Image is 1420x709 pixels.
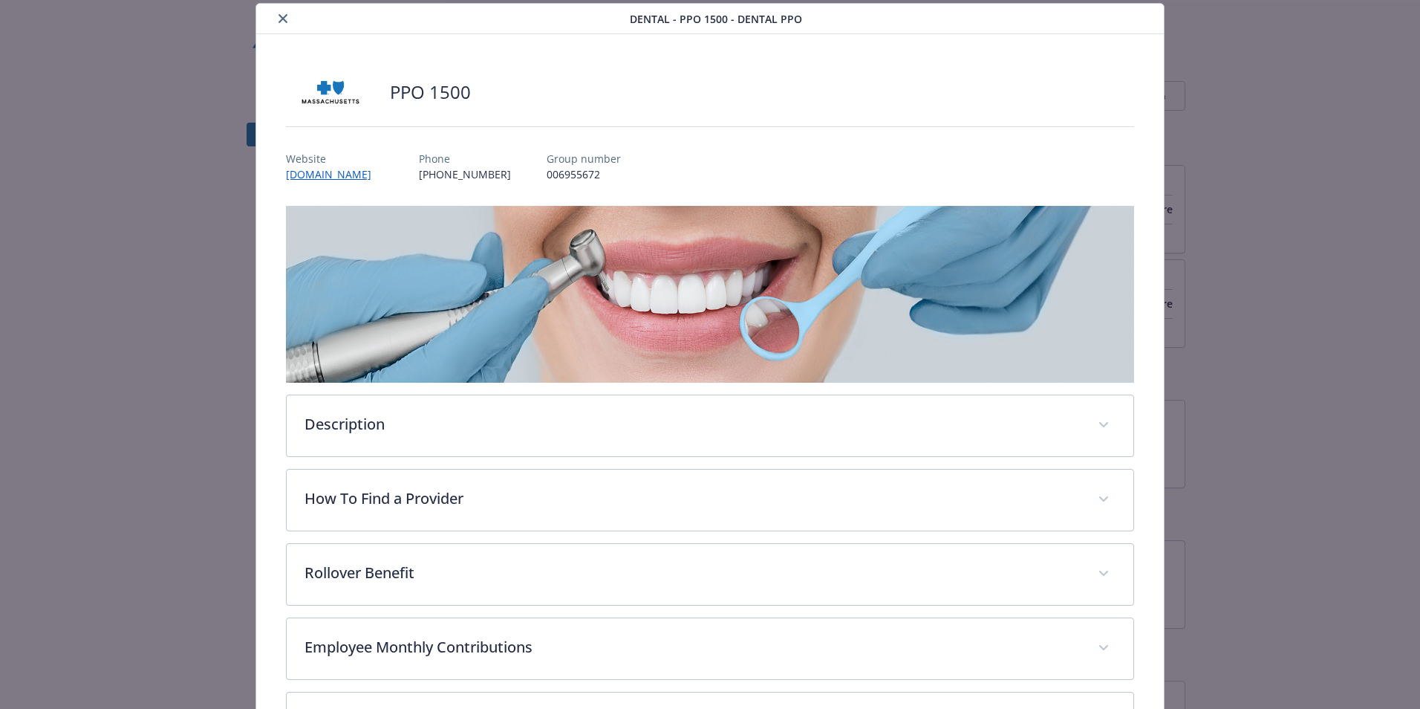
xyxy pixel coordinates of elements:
span: Dental - PPO 1500 - Dental PPO [630,11,802,27]
p: How To Find a Provider [304,488,1080,510]
button: close [274,10,292,27]
p: 006955672 [547,166,621,182]
p: Employee Monthly Contributions [304,636,1080,658]
div: Employee Monthly Contributions [287,618,1133,679]
h2: PPO 1500 [390,80,471,105]
div: Description [287,395,1133,456]
div: Rollover Benefit [287,544,1133,605]
img: banner [286,206,1134,383]
div: How To Find a Provider [287,470,1133,531]
img: Blue Cross and Blue Shield of Massachusetts, Inc. [286,70,375,114]
a: [DOMAIN_NAME] [286,167,383,181]
p: Website [286,151,383,166]
p: Description [304,413,1080,436]
p: Phone [419,151,511,166]
p: Group number [547,151,621,166]
p: Rollover Benefit [304,562,1080,584]
p: [PHONE_NUMBER] [419,166,511,182]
